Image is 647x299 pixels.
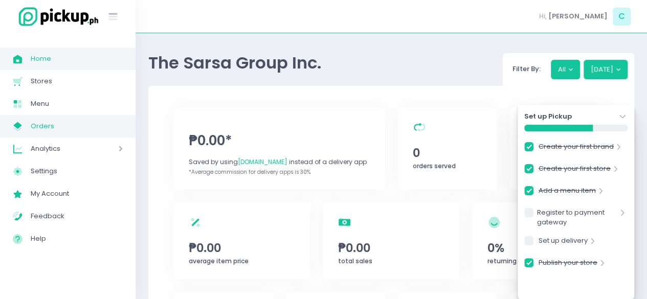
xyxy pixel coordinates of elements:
span: Hi, [539,11,547,21]
span: returning customers [487,257,553,265]
a: Register to payment gateway [537,208,617,227]
button: All [551,60,581,79]
span: Analytics [31,142,90,155]
span: Home [31,52,123,65]
a: 0%returning customers [472,202,609,279]
span: 0 [413,144,482,162]
span: *Average commission for delivery apps is 30% [189,168,310,176]
strong: Set up Pickup [524,111,572,122]
span: [PERSON_NAME] [548,11,608,21]
a: ₱0.00total sales [323,202,460,279]
button: [DATE] [584,60,628,79]
a: Set up delivery [539,236,588,249]
span: Help [31,232,123,245]
span: [DOMAIN_NAME] [238,157,287,166]
span: total sales [338,257,372,265]
span: ₱0.00 [338,239,444,257]
span: Filter By: [509,64,544,74]
span: ₱0.00 [189,239,295,257]
span: orders served [413,162,456,170]
span: The Sarsa Group Inc. [148,51,321,74]
a: Create your first store [539,164,611,177]
a: Add a menu item [539,186,596,199]
span: average item price [189,257,249,265]
span: Menu [31,97,123,110]
a: 0orders served [398,107,497,190]
span: My Account [31,187,123,200]
a: Publish your store [539,258,597,271]
img: logo [13,6,100,28]
span: Orders [31,120,123,133]
span: Stores [31,75,123,88]
span: Settings [31,165,123,178]
a: 0orders [509,107,609,190]
span: ₱0.00* [189,131,370,151]
span: 0% [487,239,594,257]
div: Saved by using instead of a delivery app [189,157,370,167]
span: Feedback [31,210,123,223]
span: C [613,8,631,26]
a: Create your first brand [539,142,614,155]
a: ₱0.00average item price [174,202,310,279]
